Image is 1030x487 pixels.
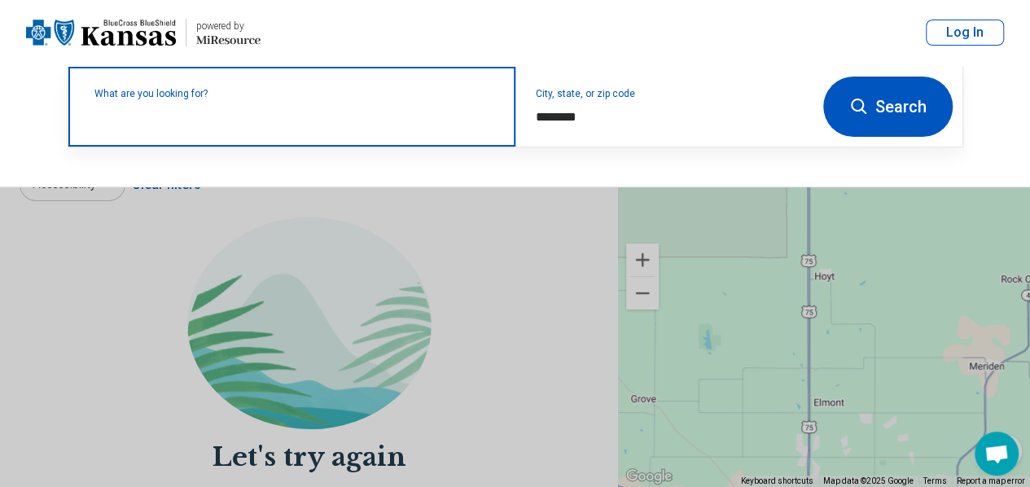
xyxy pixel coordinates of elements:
[975,432,1019,476] div: Open chat
[823,77,953,137] button: Search
[926,20,1004,46] button: Log In
[196,19,261,33] div: powered by
[26,13,176,52] img: Blue Cross Blue Shield Kansas
[26,13,261,52] a: Blue Cross Blue Shield Kansaspowered by
[94,89,496,99] label: What are you looking for?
